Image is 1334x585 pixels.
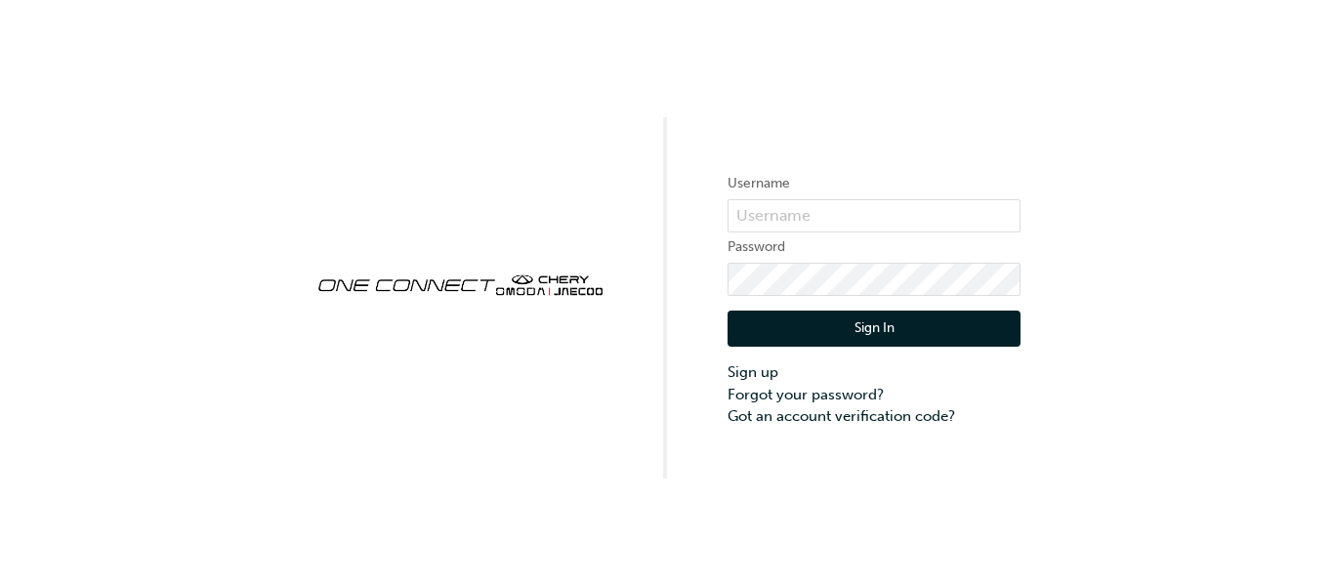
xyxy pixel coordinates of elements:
a: Sign up [728,361,1021,384]
label: Username [728,172,1021,195]
img: oneconnect [313,258,606,309]
button: Sign In [728,311,1021,348]
label: Password [728,235,1021,259]
a: Forgot your password? [728,384,1021,406]
a: Got an account verification code? [728,405,1021,428]
input: Username [728,199,1021,232]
